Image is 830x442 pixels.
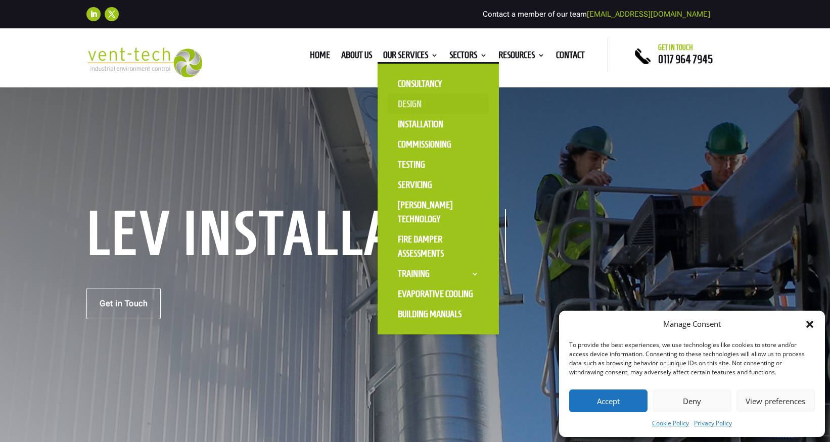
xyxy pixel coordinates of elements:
a: Contact [556,52,585,63]
a: Get in Touch [86,288,161,319]
a: Training [388,264,489,284]
a: Servicing [388,175,489,195]
button: Deny [653,389,731,412]
a: Building Manuals [388,304,489,324]
a: Design [388,94,489,114]
a: Privacy Policy [694,417,732,429]
a: Resources [498,52,545,63]
span: Get in touch [658,43,693,52]
a: Commissioning [388,134,489,155]
img: 2023-09-27T08_35_16.549ZVENT-TECH---Clear-background [86,47,202,77]
button: View preferences [736,389,815,412]
a: About us [341,52,372,63]
a: Sectors [449,52,487,63]
a: 0117 964 7945 [658,53,713,65]
a: Consultancy [388,74,489,94]
div: To provide the best experiences, we use technologies like cookies to store and/or access device i... [569,340,814,377]
a: Evaporative Cooling [388,284,489,304]
a: [PERSON_NAME] Technology [388,195,489,229]
a: Installation [388,114,489,134]
a: Follow on LinkedIn [86,7,101,21]
a: Home [310,52,330,63]
button: Accept [569,389,648,412]
h1: LEV Installation [86,209,506,263]
a: Testing [388,155,489,175]
a: Cookie Policy [652,417,689,429]
span: Contact a member of our team [483,10,710,19]
a: Fire Damper Assessments [388,229,489,264]
a: Follow on X [105,7,119,21]
a: [EMAIL_ADDRESS][DOMAIN_NAME] [587,10,710,19]
div: Close dialog [805,319,815,329]
a: Our Services [383,52,438,63]
div: Manage Consent [663,318,721,330]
